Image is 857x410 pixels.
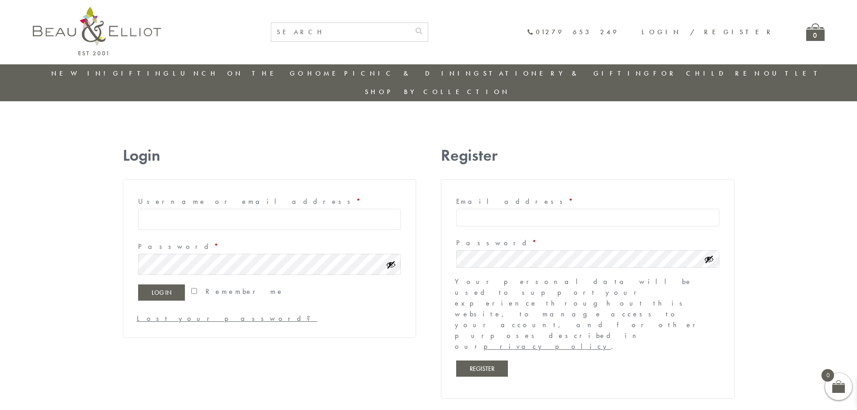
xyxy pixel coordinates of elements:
a: Lost your password? [137,314,318,323]
label: Password [456,236,719,250]
a: For Children [653,69,763,78]
label: Username or email address [138,194,401,209]
button: Log in [138,284,185,301]
a: privacy policy [484,342,611,351]
input: SEARCH [271,23,410,41]
a: Gifting [113,69,171,78]
a: Outlet [764,69,824,78]
h2: Login [123,146,417,165]
a: 01279 653 249 [527,28,619,36]
label: Password [138,239,401,254]
img: logo [33,7,161,55]
button: Show password [704,254,714,264]
a: Shop by collection [365,87,510,96]
a: Lunch On The Go [173,69,306,78]
span: 0 [821,369,834,382]
label: Email address [456,194,719,209]
h2: Register [441,146,735,165]
a: 0 [806,23,825,41]
a: Picnic & Dining [344,69,482,78]
a: Login / Register [642,27,775,36]
p: Your personal data will be used to support your experience throughout this website, to manage acc... [455,276,721,352]
span: Remember me [206,287,284,296]
a: Home [307,69,343,78]
input: Remember me [191,288,197,294]
button: Show password [386,260,396,270]
a: Stationery & Gifting [483,69,652,78]
button: Register [456,360,508,377]
a: New in! [51,69,112,78]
